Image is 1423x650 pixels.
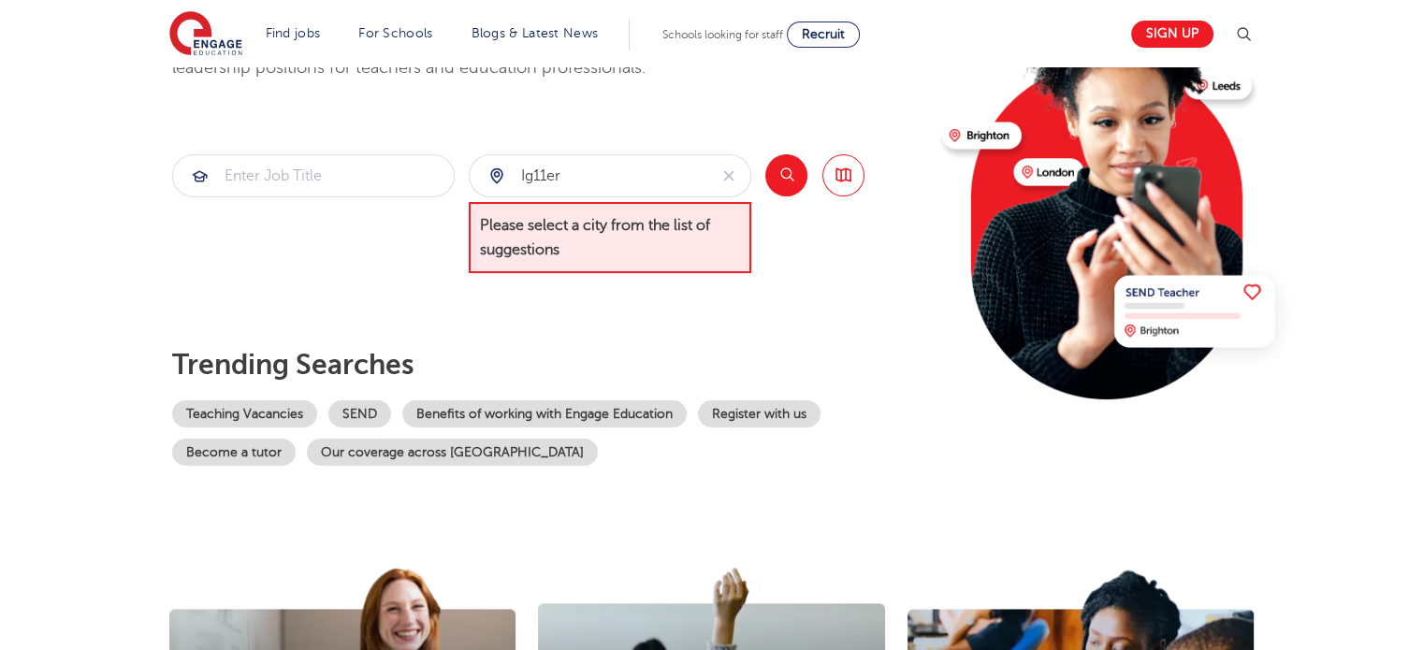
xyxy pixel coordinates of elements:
a: Our coverage across [GEOGRAPHIC_DATA] [307,439,598,466]
a: Blogs & Latest News [472,26,599,40]
div: Submit [172,154,455,197]
a: SEND [328,400,391,427]
a: Become a tutor [172,439,296,466]
span: Recruit [802,27,845,41]
a: Recruit [787,22,860,48]
span: Schools looking for staff [662,28,783,41]
a: Sign up [1131,21,1213,48]
img: Engage Education [169,11,242,58]
span: Please select a city from the list of suggestions [469,202,751,274]
input: Submit [470,155,707,196]
a: For Schools [358,26,432,40]
a: Benefits of working with Engage Education [402,400,687,427]
a: Teaching Vacancies [172,400,317,427]
button: Clear [707,155,750,196]
a: Find jobs [266,26,321,40]
div: Submit [469,154,751,197]
button: Search [765,154,807,196]
p: Trending searches [172,348,927,382]
input: Submit [173,155,454,196]
a: Register with us [698,400,820,427]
